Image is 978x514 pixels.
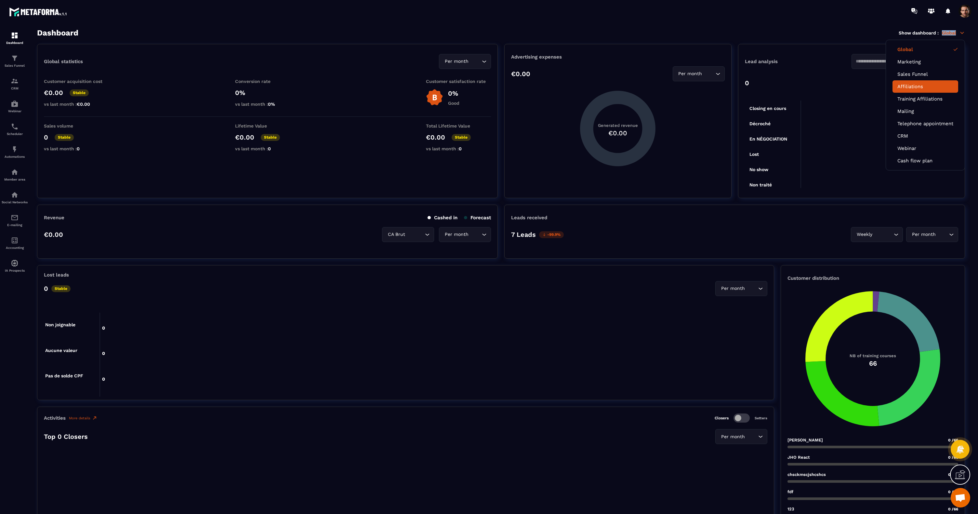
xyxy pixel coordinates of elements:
[11,214,19,222] img: email
[268,146,271,151] span: 0
[37,28,78,37] h3: Dashboard
[2,49,28,72] a: formationformationSales Funnel
[897,96,953,102] a: Training Affiliations
[11,237,19,244] img: accountant
[448,101,459,106] p: Good
[899,30,939,35] p: Show dashboard :
[261,134,280,141] p: Stable
[2,87,28,90] p: CRM
[77,101,90,107] span: €0.00
[852,54,958,69] div: Search for option
[386,231,406,238] span: CA Brut
[746,285,757,292] input: Search for option
[452,134,471,141] p: Stable
[44,415,66,421] p: Activities
[749,152,759,157] tspan: Lost
[44,101,109,107] p: vs last month :
[2,232,28,254] a: accountantaccountantAccounting
[746,433,757,440] input: Search for option
[11,259,19,267] img: automations
[235,146,300,151] p: vs last month :
[235,133,254,141] p: €0.00
[11,32,19,39] img: formation
[44,285,48,292] p: 0
[787,489,793,494] p: fdf
[749,136,787,142] tspan: En NÉGOCIATION
[948,507,958,511] span: 0 /66
[910,231,937,238] span: Per month
[443,58,470,65] span: Per month
[2,27,28,49] a: formationformationDashboard
[426,133,445,141] p: €0.00
[948,472,958,477] span: 0 /66
[45,373,83,378] tspan: Pas de solde CPF
[44,231,63,238] p: €0.00
[2,95,28,118] a: automationsautomationsWebinar
[235,101,300,107] p: vs last month :
[897,108,953,114] a: Mailing
[2,132,28,136] p: Scheduler
[787,438,823,442] p: [PERSON_NAME]
[720,433,746,440] span: Per month
[11,54,19,62] img: formation
[539,231,564,238] p: -99.9%
[745,59,852,64] p: Lead analysis
[948,438,958,442] span: 0 /66
[51,285,71,292] p: Stable
[2,223,28,227] p: E-mailing
[235,123,300,128] p: Lifetime Value
[874,231,892,238] input: Search for option
[44,79,109,84] p: Customer acquisition cost
[439,54,491,69] div: Search for option
[673,66,725,81] div: Search for option
[11,145,19,153] img: automations
[70,89,89,96] p: Stable
[11,77,19,85] img: formation
[951,488,970,507] a: Mở cuộc trò chuyện
[511,215,547,221] p: Leads received
[77,146,80,151] span: 0
[2,200,28,204] p: Social Networks
[787,455,810,460] p: JHO React
[787,275,958,281] p: Customer distribution
[897,84,953,89] a: Affiliations
[749,182,772,187] tspan: Non traité
[855,231,874,238] span: Weekly
[428,215,457,221] p: Cashed in
[715,416,729,420] p: Closers
[906,227,958,242] div: Search for option
[755,416,767,420] p: Setters
[2,141,28,163] a: automationsautomationsAutomations
[851,227,903,242] div: Search for option
[45,348,77,353] tspan: Aucune valeur
[897,47,953,52] a: Global
[749,121,771,126] tspan: Décroché
[426,146,491,151] p: vs last month :
[897,133,953,139] a: CRM
[2,118,28,141] a: schedulerschedulerScheduler
[268,101,275,107] span: 0%
[787,472,826,477] p: chsckmscjshcshcs
[942,30,965,36] p: Global
[2,246,28,250] p: Accounting
[2,72,28,95] a: formationformationCRM
[2,109,28,113] p: Webinar
[470,231,480,238] input: Search for option
[44,272,69,278] p: Lost leads
[11,100,19,108] img: automations
[2,269,28,272] p: IA Prospects
[44,215,64,221] p: Revenue
[2,41,28,45] p: Dashboard
[11,191,19,199] img: social-network
[2,209,28,232] a: emailemailE-mailing
[749,167,769,172] tspan: No show
[69,415,97,421] a: More details
[11,168,19,176] img: automations
[937,231,947,238] input: Search for option
[856,58,947,65] input: Search for option
[948,455,958,460] span: 0 /66
[459,146,462,151] span: 0
[787,507,794,511] p: 123
[44,123,109,128] p: Sales volume
[11,123,19,130] img: scheduler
